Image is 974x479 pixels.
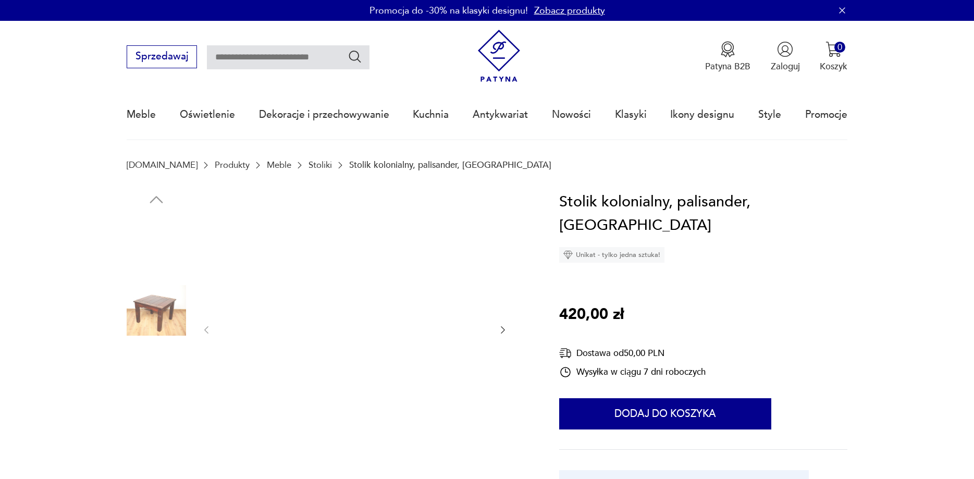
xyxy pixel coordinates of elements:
[705,41,750,72] button: Patyna B2B
[559,347,572,360] img: Ikona dostawy
[267,160,291,170] a: Meble
[349,160,551,170] p: Stolik kolonialny, palisander, [GEOGRAPHIC_DATA]
[758,91,781,139] a: Style
[224,190,485,468] img: Zdjęcie produktu Stolik kolonialny, palisander, Indie
[127,214,186,274] img: Zdjęcie produktu Stolik kolonialny, palisander, Indie
[127,45,197,68] button: Sprzedawaj
[534,4,605,17] a: Zobacz produkty
[369,4,528,17] p: Promocja do -30% na klasyki designu!
[559,303,624,327] p: 420,00 zł
[705,60,750,72] p: Patyna B2B
[127,347,186,407] img: Zdjęcie produktu Stolik kolonialny, palisander, Indie
[559,190,847,238] h1: Stolik kolonialny, palisander, [GEOGRAPHIC_DATA]
[615,91,647,139] a: Klasyki
[559,366,706,378] div: Wysyłka w ciągu 7 dni roboczych
[559,247,664,263] div: Unikat - tylko jedna sztuka!
[771,60,800,72] p: Zaloguj
[127,91,156,139] a: Meble
[127,280,186,340] img: Zdjęcie produktu Stolik kolonialny, palisander, Indie
[127,160,198,170] a: [DOMAIN_NAME]
[559,347,706,360] div: Dostawa od 50,00 PLN
[309,160,332,170] a: Stoliki
[771,41,800,72] button: Zaloguj
[552,91,591,139] a: Nowości
[705,41,750,72] a: Ikona medaluPatyna B2B
[777,41,793,57] img: Ikonka użytkownika
[413,91,449,139] a: Kuchnia
[834,42,845,53] div: 0
[215,160,250,170] a: Produkty
[563,250,573,260] img: Ikona diamentu
[670,91,734,139] a: Ikony designu
[820,60,847,72] p: Koszyk
[559,398,771,429] button: Dodaj do koszyka
[127,53,197,62] a: Sprzedawaj
[820,41,847,72] button: 0Koszyk
[720,41,736,57] img: Ikona medalu
[259,91,389,139] a: Dekoracje i przechowywanie
[473,30,525,82] img: Patyna - sklep z meblami i dekoracjami vintage
[805,91,847,139] a: Promocje
[127,413,186,473] img: Zdjęcie produktu Stolik kolonialny, palisander, Indie
[348,49,363,64] button: Szukaj
[473,91,528,139] a: Antykwariat
[825,41,842,57] img: Ikona koszyka
[180,91,235,139] a: Oświetlenie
